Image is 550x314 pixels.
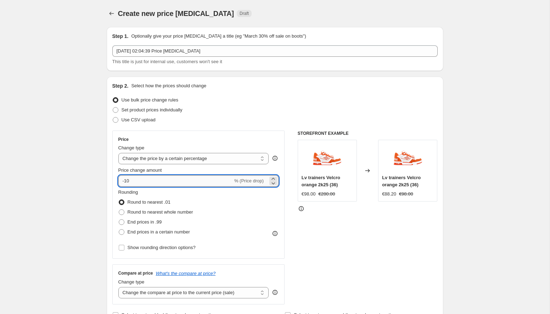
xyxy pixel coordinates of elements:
[271,155,279,162] div: help
[128,199,170,205] span: Round to nearest .01
[234,178,264,183] span: % (Price drop)
[131,33,306,40] p: Optionally give your price [MEDICAL_DATA] a title (eg "March 30% off sale on boots")
[122,117,156,122] span: Use CSV upload
[122,97,178,103] span: Use bulk price change rules
[118,137,129,142] h3: Price
[128,229,190,235] span: End prices in a certain number
[118,270,153,276] h3: Compare at price
[302,175,340,187] span: Lv trainers Velcro orange 2k25 (36)
[298,131,438,136] h6: STOREFRONT EXAMPLE
[128,219,162,225] span: End prices in .99
[118,189,138,195] span: Rounding
[122,107,183,112] span: Set product prices individually
[118,279,145,285] span: Change type
[156,271,216,276] button: What's the compare at price?
[118,167,162,173] span: Price change amount
[313,144,341,172] img: 6DB90429-CCD9-4D4D-BDF0-C8604B526926_80x.png
[112,45,438,57] input: 30% off holiday sale
[382,191,396,198] div: €88.20
[240,11,249,16] span: Draft
[128,209,193,215] span: Round to nearest whole number
[399,191,413,198] strike: €98.00
[112,59,222,64] span: This title is just for internal use, customers won't see it
[112,82,129,89] h2: Step 2.
[107,9,117,18] button: Price change jobs
[128,245,196,250] span: Show rounding direction options?
[112,33,129,40] h2: Step 1.
[131,82,206,89] p: Select how the prices should change
[382,175,421,187] span: Lv trainers Velcro orange 2k25 (36)
[118,175,233,187] input: -15
[319,191,335,198] strike: €280.00
[118,145,145,150] span: Change type
[394,144,422,172] img: 6DB90429-CCD9-4D4D-BDF0-C8604B526926_80x.png
[118,10,234,17] span: Create new price [MEDICAL_DATA]
[271,289,279,296] div: help
[302,191,316,198] div: €98.00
